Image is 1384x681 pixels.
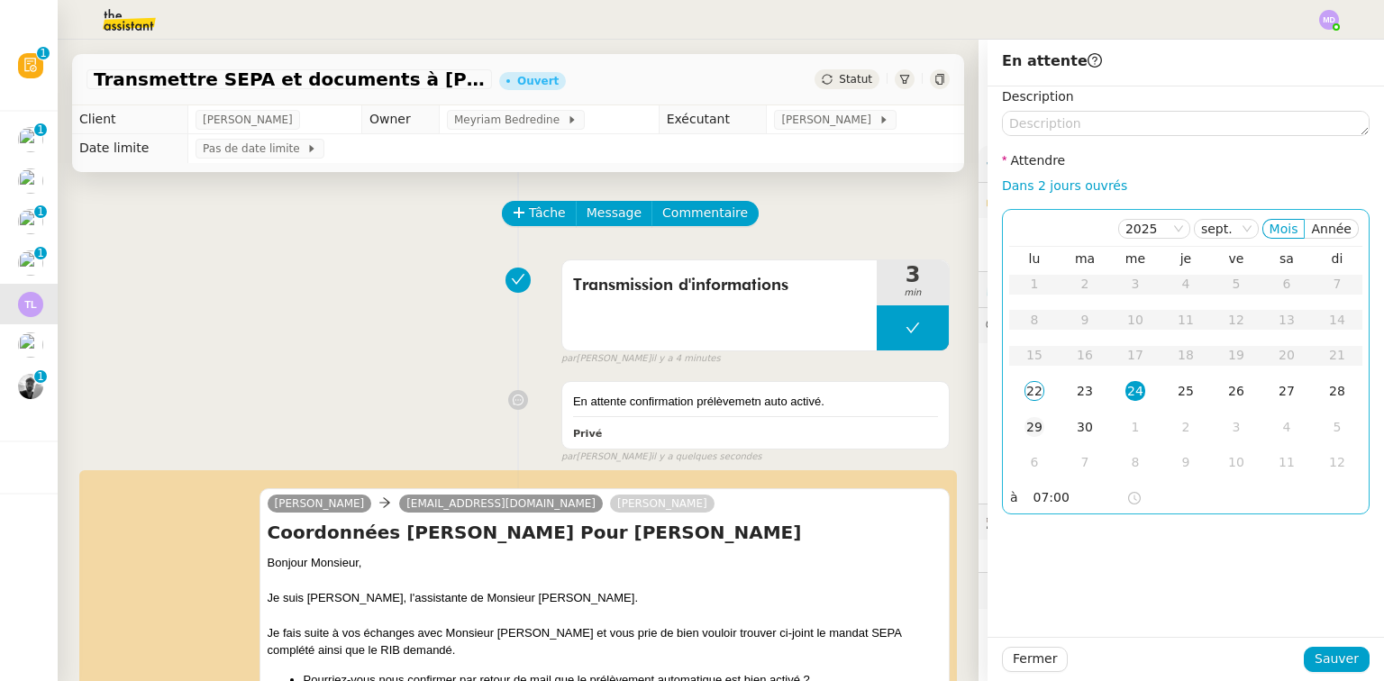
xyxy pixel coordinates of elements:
[1161,250,1211,267] th: jeu.
[1125,381,1145,401] div: 24
[1226,417,1246,437] div: 3
[1201,220,1252,238] nz-select-item: sept.
[1277,417,1297,437] div: 4
[37,370,44,386] p: 1
[561,449,762,465] small: [PERSON_NAME]
[1211,445,1261,481] td: 10/10/2025
[781,111,878,129] span: [PERSON_NAME]
[1211,410,1261,446] td: 03/10/2025
[1009,410,1060,446] td: 29/09/2025
[1002,89,1074,104] label: Description
[1312,250,1362,267] th: dim.
[1024,417,1044,437] div: 29
[1060,374,1110,410] td: 23/09/2025
[406,497,596,510] span: [EMAIL_ADDRESS][DOMAIN_NAME]
[1002,52,1102,69] span: En attente
[1075,417,1095,437] div: 30
[587,203,642,223] span: Message
[1060,410,1110,446] td: 30/09/2025
[1161,445,1211,481] td: 09/10/2025
[1002,178,1127,193] a: Dans 2 jours ouvrés
[651,449,762,465] span: il y a quelques secondes
[986,282,1117,296] span: ⏲️
[94,70,485,88] span: Transmettre SEPA et documents à [PERSON_NAME]
[561,449,577,465] span: par
[986,583,1042,597] span: 🧴
[34,205,47,218] nz-badge-sup: 1
[268,520,942,545] h4: Coordonnées [PERSON_NAME] Pour [PERSON_NAME]
[268,589,942,607] div: Je suis [PERSON_NAME], l'assistante de Monsieur [PERSON_NAME].
[979,504,1384,540] div: 🕵️Autres demandes en cours 1
[1277,381,1297,401] div: 27
[651,201,759,226] button: Commentaire
[573,428,602,440] b: Privé
[40,47,47,63] p: 1
[1277,452,1297,472] div: 11
[361,105,439,134] td: Owner
[37,123,44,140] p: 1
[1312,374,1362,410] td: 28/09/2025
[18,168,43,194] img: users%2FDBF5gIzOT6MfpzgDQC7eMkIK8iA3%2Favatar%2Fd943ca6c-06ba-4e73-906b-d60e05e423d3
[1312,410,1362,446] td: 05/10/2025
[1161,374,1211,410] td: 25/09/2025
[986,318,1134,332] span: 💬
[1060,250,1110,267] th: mar.
[1319,10,1339,30] img: svg
[1304,647,1370,672] button: Sauver
[1261,250,1312,267] th: sam.
[34,123,47,136] nz-badge-sup: 1
[1315,649,1359,669] span: Sauver
[37,205,44,222] p: 1
[1075,452,1095,472] div: 7
[1033,487,1126,508] input: Heure
[18,332,43,358] img: users%2FHIWaaSoTa5U8ssS5t403NQMyZZE3%2Favatar%2Fa4be050e-05fa-4f28-bbe7-e7e8e4788720
[1125,220,1183,238] nz-select-item: 2025
[1024,381,1044,401] div: 22
[1176,381,1196,401] div: 25
[1176,452,1196,472] div: 9
[659,105,767,134] td: Exécutant
[1125,452,1145,472] div: 8
[37,47,50,59] nz-badge-sup: 1
[877,286,949,301] span: min
[203,140,306,158] span: Pas de date limite
[1002,153,1065,168] label: Attendre
[573,393,938,411] div: En attente confirmation prélèvemetn auto activé.
[529,203,566,223] span: Tâche
[268,495,372,512] a: [PERSON_NAME]
[72,105,188,134] td: Client
[1075,381,1095,401] div: 23
[18,374,43,399] img: ee3399b4-027e-46f8-8bb8-fca30cb6f74c
[1013,649,1057,669] span: Fermer
[1327,381,1347,401] div: 28
[37,247,44,263] p: 1
[979,183,1384,218] div: 🔐Données client
[1226,381,1246,401] div: 26
[1270,222,1298,236] span: Mois
[1110,250,1161,267] th: mer.
[1176,417,1196,437] div: 2
[1211,374,1261,410] td: 26/09/2025
[1060,445,1110,481] td: 07/10/2025
[203,111,293,129] span: [PERSON_NAME]
[986,190,1103,211] span: 🔐
[1261,374,1312,410] td: 27/09/2025
[1009,445,1060,481] td: 06/10/2025
[986,514,1211,529] span: 🕵️
[1110,445,1161,481] td: 08/10/2025
[1312,445,1362,481] td: 12/10/2025
[454,111,567,129] span: Meyriam Bedredine
[34,247,47,259] nz-badge-sup: 1
[979,272,1384,307] div: ⏲️Tâches 15:40
[18,250,43,276] img: users%2F9mvJqJUvllffspLsQzytnd0Nt4c2%2Favatar%2F82da88e3-d90d-4e39-b37d-dcb7941179ae
[979,573,1384,608] div: 🧴Autres
[651,351,721,367] span: il y a 4 minutes
[268,624,942,659] div: Je fais suite à vos échanges avec Monsieur [PERSON_NAME] et vous prie de bien vouloir trouver ci-...
[1009,374,1060,410] td: 22/09/2025
[502,201,577,226] button: Tâche
[877,264,949,286] span: 3
[517,76,559,86] div: Ouvert
[18,292,43,317] img: svg
[576,201,652,226] button: Message
[1327,452,1347,472] div: 12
